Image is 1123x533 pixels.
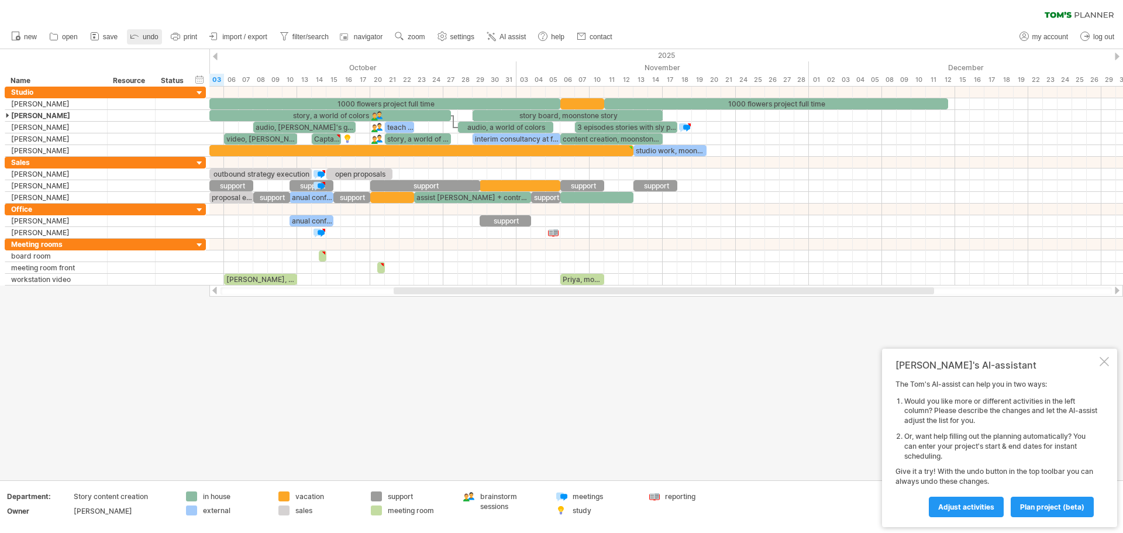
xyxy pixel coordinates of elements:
div: Friday, 7 November 2025 [575,74,590,86]
div: Office [11,204,101,215]
div: Wednesday, 17 December 2025 [984,74,999,86]
a: filter/search [277,29,332,44]
div: Thursday, 6 November 2025 [560,74,575,86]
div: Department: [7,491,71,501]
div: Thursday, 23 October 2025 [414,74,429,86]
div: [PERSON_NAME]'s AI-assistant [895,359,1097,371]
div: Friday, 5 December 2025 [867,74,882,86]
a: new [8,29,40,44]
div: Tuesday, 28 October 2025 [458,74,473,86]
span: help [551,33,564,41]
div: meeting room front [11,262,101,273]
div: support [633,180,677,191]
a: Adjust activities [929,497,1004,517]
div: Friday, 14 November 2025 [648,74,663,86]
div: Thursday, 27 November 2025 [780,74,794,86]
div: support [370,180,480,191]
div: Thursday, 18 December 2025 [999,74,1014,86]
div: [PERSON_NAME] [11,215,101,226]
div: support [209,180,253,191]
div: Owner [7,506,71,516]
div: Monday, 3 November 2025 [516,74,531,86]
div: Tuesday, 16 December 2025 [970,74,984,86]
a: open [46,29,81,44]
li: Or, want help filling out the planning automatically? You can enter your project's start & end da... [904,432,1097,461]
div: Thursday, 16 October 2025 [341,74,356,86]
div: video, [PERSON_NAME]'s Ocean quest [224,133,297,145]
div: Tuesday, 7 October 2025 [239,74,253,86]
div: external [203,506,267,515]
div: teach at [GEOGRAPHIC_DATA] [385,122,414,133]
div: support [531,192,560,203]
div: The Tom's AI-assist can help you in two ways: Give it a try! With the undo button in the top tool... [895,380,1097,517]
a: undo [127,29,162,44]
span: import / export [222,33,267,41]
div: Story content creation [74,491,172,501]
div: Friday, 3 October 2025 [209,74,224,86]
div: Tuesday, 23 December 2025 [1043,74,1057,86]
div: Friday, 24 October 2025 [429,74,443,86]
div: October 2025 [180,61,516,74]
div: Monday, 1 December 2025 [809,74,824,86]
div: reporting [665,491,729,501]
div: Friday, 17 October 2025 [356,74,370,86]
div: Monday, 6 October 2025 [224,74,239,86]
div: board room [11,250,101,262]
div: Tuesday, 11 November 2025 [604,74,619,86]
a: plan project (beta) [1011,497,1094,517]
div: Wednesday, 8 October 2025 [253,74,268,86]
div: Thursday, 20 November 2025 [707,74,721,86]
div: study [573,506,636,515]
div: Thursday, 13 November 2025 [633,74,648,86]
div: story, a world of colors [209,110,451,121]
div: Monday, 17 November 2025 [663,74,677,86]
span: log out [1093,33,1114,41]
div: support [388,491,452,501]
div: vacation [295,491,359,501]
li: Would you like more or different activities in the left column? Please describe the changes and l... [904,397,1097,426]
div: Wednesday, 22 October 2025 [399,74,414,86]
div: story, a world of colors [385,133,451,145]
div: assist [PERSON_NAME] + contract management of 1000 flowers project [414,192,531,203]
div: in house [203,491,267,501]
div: [PERSON_NAME] [11,133,101,145]
div: Name [11,75,101,87]
a: contact [574,29,616,44]
div: Studio [11,87,101,98]
div: [PERSON_NAME] [11,145,101,156]
div: 3 episodes stories with sly podcast [575,122,677,133]
div: Monday, 20 October 2025 [370,74,385,86]
div: Monday, 27 October 2025 [443,74,458,86]
div: Monday, 13 October 2025 [297,74,312,86]
div: support [480,215,531,226]
div: audio, a world of colors [458,122,553,133]
div: Monday, 22 December 2025 [1028,74,1043,86]
div: 1000 flowers project full time [604,98,948,109]
div: Tuesday, 9 December 2025 [897,74,911,86]
div: meeting room [388,506,452,515]
div: support [560,180,604,191]
a: import / export [206,29,271,44]
span: navigator [354,33,383,41]
div: [PERSON_NAME] [11,192,101,203]
a: my account [1017,29,1072,44]
div: Thursday, 30 October 2025 [487,74,502,86]
div: Captain [PERSON_NAME] [312,133,341,145]
div: Thursday, 4 December 2025 [853,74,867,86]
div: content creation, moonstone campaign [560,133,663,145]
div: story board, moonstone story [473,110,663,121]
div: Tuesday, 14 October 2025 [312,74,326,86]
span: Adjust activities [938,503,994,511]
div: Thursday, 9 October 2025 [268,74,283,86]
span: my account [1032,33,1068,41]
div: [PERSON_NAME], [PERSON_NAME]'s Ocean project [224,274,297,285]
div: Thursday, 25 December 2025 [1072,74,1087,86]
div: interim consultancy at freestay publishers [473,133,560,145]
div: Priya, moonstone project [560,274,604,285]
span: open [62,33,78,41]
div: Monday, 29 December 2025 [1101,74,1116,86]
div: brainstorm sessions [480,491,544,511]
a: print [168,29,201,44]
div: Wednesday, 19 November 2025 [692,74,707,86]
span: plan project (beta) [1020,503,1084,511]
